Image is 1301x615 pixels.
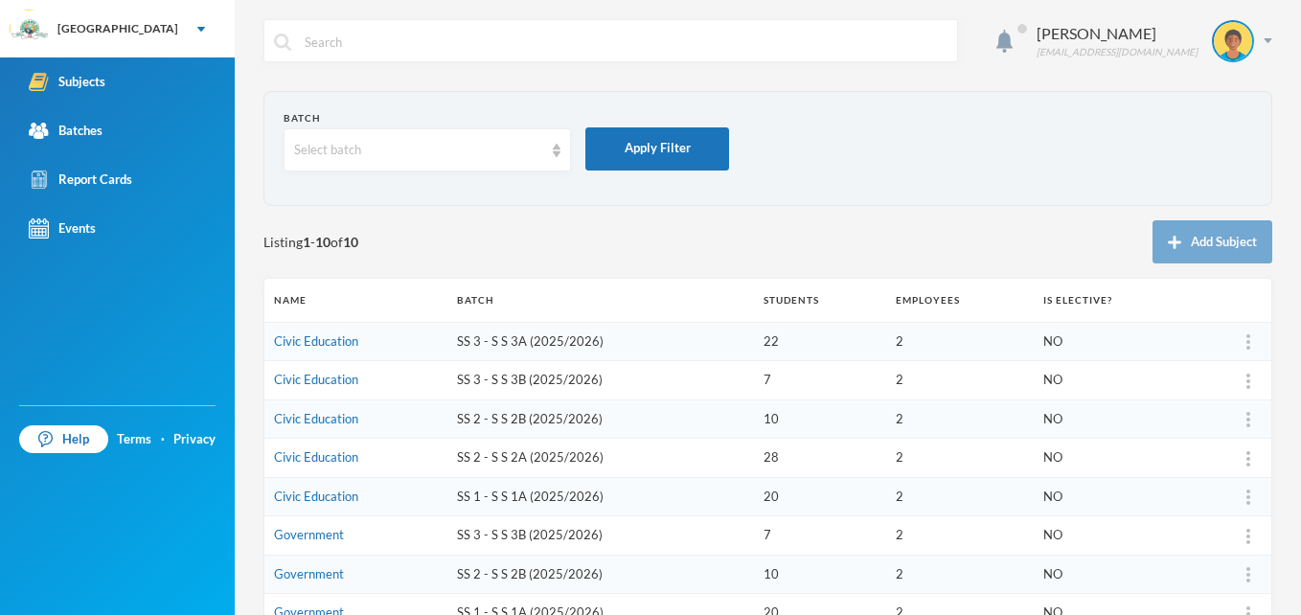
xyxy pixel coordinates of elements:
[173,430,216,449] a: Privacy
[1034,322,1190,361] td: NO
[1246,374,1250,389] img: more_vert
[29,121,103,141] div: Batches
[447,279,754,322] th: Batch
[754,439,886,478] td: 28
[585,127,729,171] button: Apply Filter
[29,170,132,190] div: Report Cards
[754,361,886,400] td: 7
[29,72,105,92] div: Subjects
[754,477,886,516] td: 20
[886,279,1034,322] th: Employees
[274,34,291,51] img: search
[1246,451,1250,467] img: more_vert
[754,516,886,556] td: 7
[886,477,1034,516] td: 2
[886,361,1034,400] td: 2
[263,232,358,252] span: Listing - of
[284,111,571,125] div: Batch
[1246,334,1250,350] img: more_vert
[1037,22,1198,45] div: [PERSON_NAME]
[274,566,344,581] a: Government
[754,399,886,439] td: 10
[1153,220,1272,263] button: Add Subject
[447,439,754,478] td: SS 2 - S S 2A (2025/2026)
[447,322,754,361] td: SS 3 - S S 3A (2025/2026)
[274,372,358,387] a: Civic Education
[886,516,1034,556] td: 2
[447,399,754,439] td: SS 2 - S S 2B (2025/2026)
[274,527,344,542] a: Government
[886,555,1034,594] td: 2
[274,333,358,349] a: Civic Education
[1034,279,1190,322] th: Is Elective?
[447,555,754,594] td: SS 2 - S S 2B (2025/2026)
[1034,477,1190,516] td: NO
[264,279,447,322] th: Name
[1246,567,1250,582] img: more_vert
[1034,399,1190,439] td: NO
[161,430,165,449] div: ·
[886,322,1034,361] td: 2
[886,439,1034,478] td: 2
[29,218,96,239] div: Events
[447,361,754,400] td: SS 3 - S S 3B (2025/2026)
[1246,412,1250,427] img: more_vert
[1214,22,1252,60] img: STUDENT
[57,20,178,37] div: [GEOGRAPHIC_DATA]
[343,234,358,250] b: 10
[754,279,886,322] th: Students
[294,141,543,160] div: Select batch
[11,11,49,49] img: logo
[1246,529,1250,544] img: more_vert
[1034,439,1190,478] td: NO
[1034,361,1190,400] td: NO
[274,489,358,504] a: Civic Education
[754,555,886,594] td: 10
[447,516,754,556] td: SS 3 - S S 3B (2025/2026)
[303,234,310,250] b: 1
[1034,516,1190,556] td: NO
[1037,45,1198,59] div: [EMAIL_ADDRESS][DOMAIN_NAME]
[754,322,886,361] td: 22
[886,399,1034,439] td: 2
[447,477,754,516] td: SS 1 - S S 1A (2025/2026)
[19,425,108,454] a: Help
[315,234,331,250] b: 10
[1034,555,1190,594] td: NO
[303,20,947,63] input: Search
[274,411,358,426] a: Civic Education
[117,430,151,449] a: Terms
[274,449,358,465] a: Civic Education
[1246,490,1250,505] img: more_vert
